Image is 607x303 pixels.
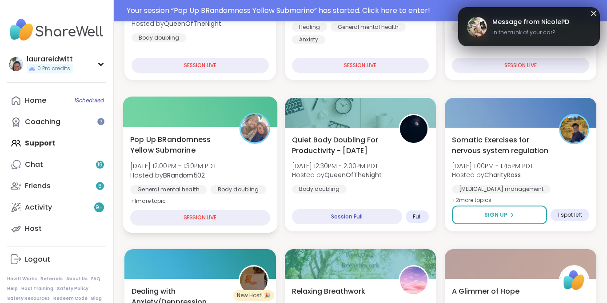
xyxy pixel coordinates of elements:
[132,58,269,73] div: SESSION LIVE
[164,19,221,28] b: QueenOfTheNight
[560,115,588,143] img: CharityRoss
[484,170,521,179] b: CharityRoss
[7,111,106,133] a: Coaching
[292,185,347,194] div: Body doubling
[25,181,51,191] div: Friends
[7,90,106,111] a: Home1Scheduled
[452,206,547,224] button: Sign Up
[452,135,549,156] span: Somatic Exercises for nervous system regulation
[452,162,533,170] span: [DATE] 1:00PM - 1:45PM PDT
[484,211,507,219] span: Sign Up
[132,33,186,42] div: Body doubling
[132,19,221,28] span: Hosted by
[240,267,268,294] img: Vici
[452,286,519,297] span: A Glimmer of Hope
[558,211,582,218] span: 1 spot left
[130,134,229,156] span: Pop Up BRandomness Yellow Submarine
[292,286,365,297] span: Relaxing Breathwork
[163,170,205,179] b: BRandom502
[400,115,427,143] img: QueenOfTheNight
[452,170,533,179] span: Hosted by
[130,210,270,226] div: SESSION LIVE
[7,14,106,45] img: ShareWell Nav Logo
[292,58,429,73] div: SESSION LIVE
[25,255,50,264] div: Logout
[413,213,422,220] span: Full
[25,160,43,170] div: Chat
[7,154,106,175] a: Chat19
[7,295,50,302] a: Safety Resources
[25,224,42,234] div: Host
[292,209,403,224] div: Session Full
[66,276,88,282] a: About Us
[130,185,207,194] div: General mental health
[127,5,602,16] div: Your session “ Pop Up BRandomness Yellow Submarine ” has started. Click here to enter!
[7,175,106,197] a: Friends6
[292,23,327,32] div: Healing
[452,23,479,32] div: Grief
[324,170,382,179] b: QueenOfTheNight
[400,267,427,294] img: CharIotte
[233,290,274,301] div: New Host! 🎉
[292,135,389,156] span: Quiet Body Doubling For Productivity - [DATE]
[482,23,531,32] div: Feeling stuck
[292,162,382,170] span: [DATE] 12:30PM - 2:00PM PDT
[560,267,588,294] img: ShareWell
[25,202,52,212] div: Activity
[21,286,53,292] a: Host Training
[74,97,104,104] span: 1 Scheduled
[91,276,100,282] a: FAQ
[452,185,551,194] div: [MEDICAL_DATA] management
[130,162,216,170] span: [DATE] 12:00PM - 1:30PM PDT
[240,114,268,142] img: BRandom502
[9,57,23,71] img: laurareidwitt
[37,65,70,73] span: 0 Pro credits
[53,295,88,302] a: Redeem Code
[98,182,102,190] span: 6
[452,58,589,73] div: SESSION LIVE
[40,276,63,282] a: Referrals
[97,161,103,169] span: 19
[7,286,18,292] a: Help
[7,197,106,218] a: Activity9+
[331,23,406,32] div: General mental health
[57,286,88,292] a: Safety Policy
[292,35,325,44] div: Anxiety
[91,295,102,302] a: Blog
[96,204,103,211] span: 9 +
[535,23,571,32] div: Trauma
[7,218,106,239] a: Host
[7,276,37,282] a: How It Works
[25,117,60,127] div: Coaching
[97,118,104,125] iframe: Spotlight
[7,249,106,270] a: Logout
[25,96,46,105] div: Home
[130,170,216,179] span: Hosted by
[210,185,266,194] div: Body doubling
[292,170,382,179] span: Hosted by
[27,54,73,64] div: laurareidwitt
